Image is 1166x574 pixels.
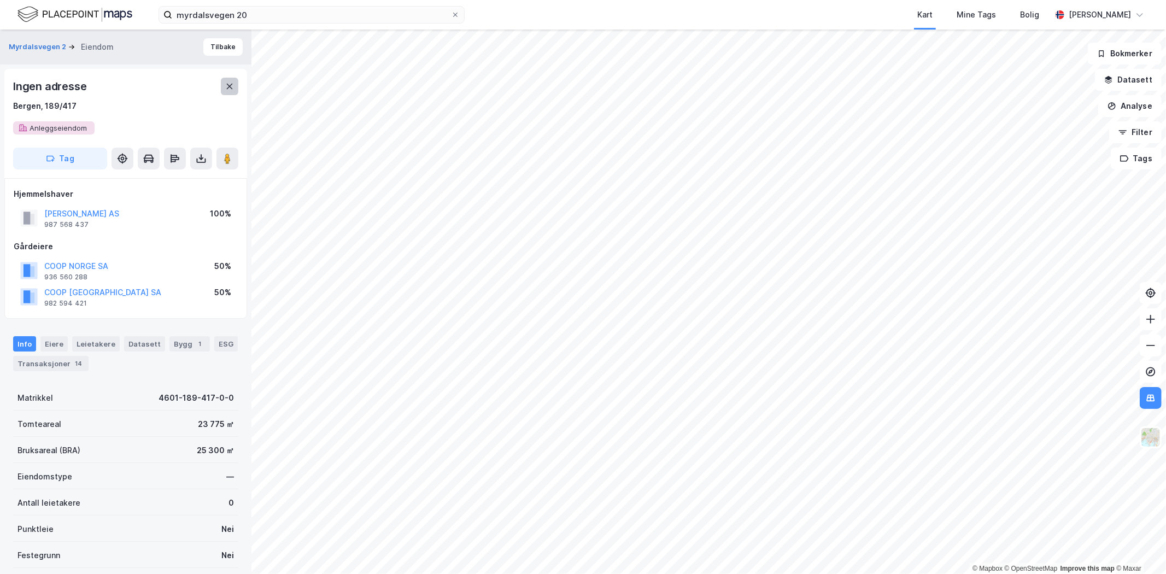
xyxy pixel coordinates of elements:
div: Antall leietakere [17,496,80,509]
a: OpenStreetMap [1005,565,1058,572]
div: 1 [195,338,206,349]
div: 14 [73,358,84,369]
div: Eiendom [81,40,114,54]
button: Datasett [1095,69,1162,91]
button: Myrdalsvegen 2 [9,42,68,52]
div: 50% [214,286,231,299]
div: Tomteareal [17,418,61,431]
div: 0 [228,496,234,509]
div: Kontrollprogram for chat [1111,522,1166,574]
div: 23 775 ㎡ [198,418,234,431]
div: — [226,470,234,483]
div: Festegrunn [17,549,60,562]
div: Eiere [40,336,68,352]
div: Matrikkel [17,391,53,405]
img: Z [1140,427,1161,448]
button: Analyse [1098,95,1162,117]
button: Bokmerker [1088,43,1162,65]
div: Nei [221,549,234,562]
button: Tilbake [203,38,243,56]
div: Kart [917,8,933,21]
div: Bruksareal (BRA) [17,444,80,457]
button: Filter [1109,121,1162,143]
div: Mine Tags [957,8,996,21]
input: Søk på adresse, matrikkel, gårdeiere, leietakere eller personer [172,7,451,23]
div: Nei [221,523,234,536]
a: Mapbox [972,565,1003,572]
div: 982 594 421 [44,299,87,308]
div: 25 300 ㎡ [197,444,234,457]
button: Tag [13,148,107,169]
div: Ingen adresse [13,78,89,95]
div: Bygg [169,336,210,352]
div: [PERSON_NAME] [1069,8,1131,21]
div: Bergen, 189/417 [13,99,77,113]
div: Punktleie [17,523,54,536]
div: Hjemmelshaver [14,188,238,201]
iframe: Chat Widget [1111,522,1166,574]
div: Info [13,336,36,352]
div: Bolig [1020,8,1039,21]
div: Leietakere [72,336,120,352]
div: 4601-189-417-0-0 [159,391,234,405]
div: 987 568 437 [44,220,89,229]
button: Tags [1111,148,1162,169]
a: Improve this map [1060,565,1115,572]
img: logo.f888ab2527a4732fd821a326f86c7f29.svg [17,5,132,24]
div: Eiendomstype [17,470,72,483]
div: 50% [214,260,231,273]
div: 936 560 288 [44,273,87,282]
div: Transaksjoner [13,356,89,371]
div: ESG [214,336,238,352]
div: Datasett [124,336,165,352]
div: Gårdeiere [14,240,238,253]
div: 100% [210,207,231,220]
